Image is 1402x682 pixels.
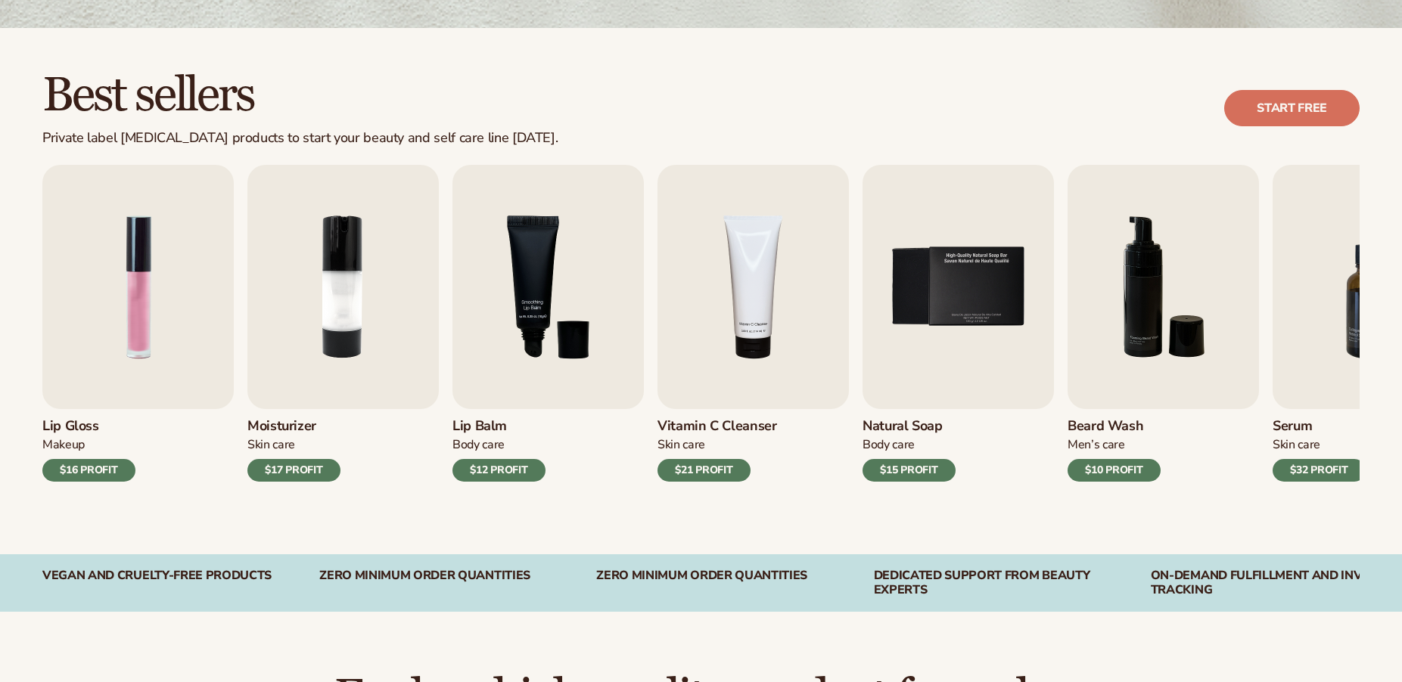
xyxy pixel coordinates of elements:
div: Dedicated Support From Beauty Experts [874,569,1137,597]
div: Body Care [863,437,956,453]
h3: Vitamin C Cleanser [657,418,777,435]
h3: Lip Gloss [42,418,135,435]
a: Smoothing lip balm. Lip Balm Body Care $12 PROFIT [452,165,644,482]
div: Skin Care [247,437,340,453]
div: $17 PROFIT [247,459,340,482]
a: Nature bar of soap. Natural Soap Body Care $15 PROFIT [863,165,1054,482]
a: Foaming beard wash. Beard Wash Men’s Care $10 PROFIT [1068,165,1259,482]
div: Men’s Care [1068,437,1161,453]
h3: Natural Soap [863,418,956,435]
div: $16 PROFIT [42,459,135,482]
div: $10 PROFIT [1068,459,1161,482]
h3: Beard Wash [1068,418,1161,435]
div: $32 PROFIT [1273,459,1366,482]
div: $15 PROFIT [863,459,956,482]
div: Makeup [42,437,135,453]
div: Vegan and Cruelty-Free Products [42,569,306,583]
h3: Moisturizer [247,418,340,435]
div: Zero Minimum Order QuantitieS [319,569,583,583]
div: Body Care [452,437,546,453]
div: Private label [MEDICAL_DATA] products to start your beauty and self care line [DATE]. [42,130,558,147]
div: Skin Care [657,437,777,453]
a: Vitamin c cleanser. Vitamin C Cleanser Skin Care $21 PROFIT [657,165,849,482]
h2: Best sellers [42,70,558,121]
div: $21 PROFIT [657,459,751,482]
div: $12 PROFIT [452,459,546,482]
h3: Lip Balm [452,418,546,435]
a: Pink lip gloss. Lip Gloss Makeup $16 PROFIT [42,165,234,482]
a: Start free [1224,90,1360,126]
div: Zero Minimum Order QuantitieS [596,569,860,583]
div: Skin Care [1273,437,1366,453]
h3: Serum [1273,418,1366,435]
a: Moisturizing lotion. Moisturizer Skin Care $17 PROFIT [247,165,439,482]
